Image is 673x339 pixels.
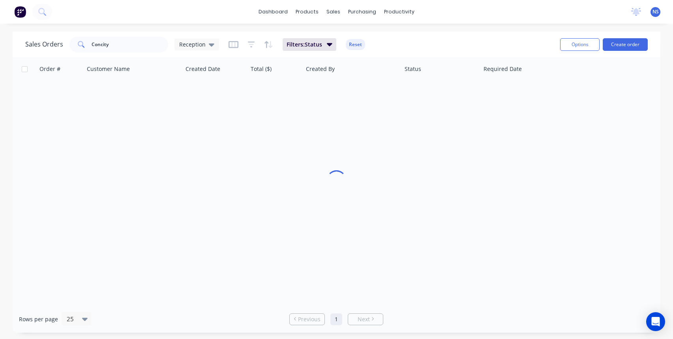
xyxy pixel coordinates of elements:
a: Next page [348,315,383,323]
a: Previous page [290,315,324,323]
span: Rows per page [19,315,58,323]
div: Status [405,65,421,73]
div: Open Intercom Messenger [646,312,665,331]
div: Required Date [484,65,522,73]
div: Customer Name [87,65,130,73]
button: Filters:Status [283,38,336,51]
span: Next [358,315,370,323]
div: Total ($) [251,65,272,73]
a: Page 1 is your current page [330,313,342,325]
div: productivity [380,6,418,18]
img: Factory [14,6,26,18]
div: Order # [39,65,60,73]
div: Created Date [186,65,220,73]
button: Create order [603,38,648,51]
span: Reception [179,40,206,48]
div: Created By [306,65,335,73]
button: Reset [346,39,365,50]
span: Filters: Status [287,41,322,48]
button: Options [560,38,600,51]
ul: Pagination [286,313,386,325]
h1: Sales Orders [25,41,63,48]
a: dashboard [255,6,292,18]
div: sales [322,6,344,18]
div: purchasing [344,6,380,18]
div: products [292,6,322,18]
span: NS [652,8,659,15]
span: Previous [298,315,321,323]
input: Search... [92,37,169,52]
